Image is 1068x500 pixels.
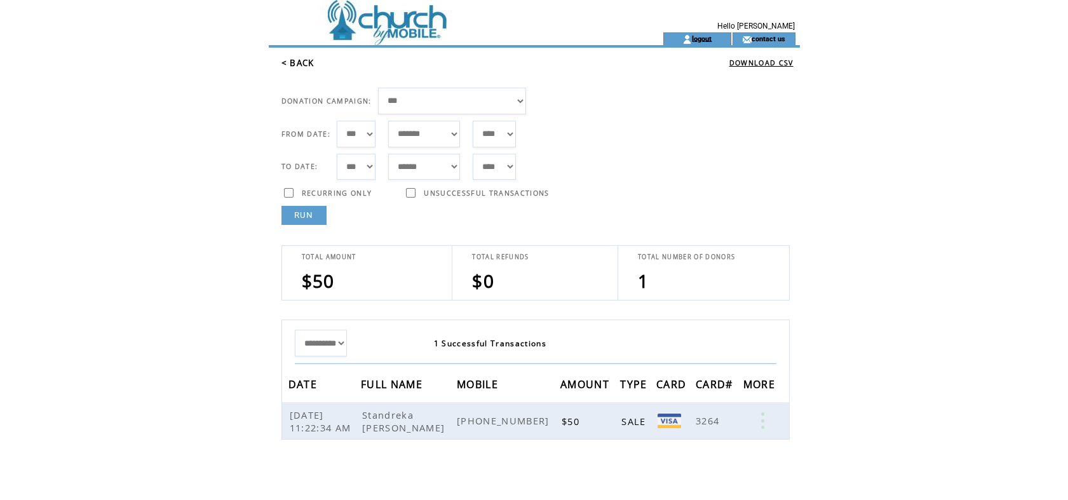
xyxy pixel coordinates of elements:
[361,381,426,388] a: FULL NAME
[434,338,546,349] span: 1 Successful Transactions
[302,269,335,293] span: $50
[457,414,553,427] span: [PHONE_NUMBER]
[692,34,712,43] a: logout
[302,253,356,261] span: TOTAL AMOUNT
[743,374,778,398] span: MORE
[281,206,327,225] a: RUN
[281,57,314,69] a: < BACK
[752,34,785,43] a: contact us
[302,189,372,198] span: RECURRING ONLY
[717,22,795,30] span: Hello [PERSON_NAME]
[696,414,722,427] span: 3264
[288,374,320,398] span: DATE
[696,374,736,398] span: CARD#
[281,162,318,171] span: TO DATE:
[361,374,426,398] span: FULL NAME
[620,374,650,398] span: TYPE
[656,374,689,398] span: CARD
[362,409,448,434] span: Standreka [PERSON_NAME]
[658,414,681,428] img: Visa
[742,34,752,44] img: contact_us_icon.gif
[424,189,549,198] span: UNSUCCESSFUL TRANSACTIONS
[290,409,355,434] span: [DATE] 11:22:34 AM
[560,381,612,388] a: AMOUNT
[472,269,494,293] span: $0
[638,253,735,261] span: TOTAL NUMBER OF DONORS
[729,58,794,67] a: DOWNLOAD CSV
[457,374,501,398] span: MOBILE
[560,374,612,398] span: AMOUNT
[656,381,689,388] a: CARD
[281,97,372,105] span: DONATION CAMPAIGN:
[621,415,649,428] span: SALE
[682,34,692,44] img: account_icon.gif
[457,381,501,388] a: MOBILE
[638,269,649,293] span: 1
[288,381,320,388] a: DATE
[696,381,736,388] a: CARD#
[620,381,650,388] a: TYPE
[472,253,529,261] span: TOTAL REFUNDS
[281,130,330,139] span: FROM DATE:
[562,415,583,428] span: $50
